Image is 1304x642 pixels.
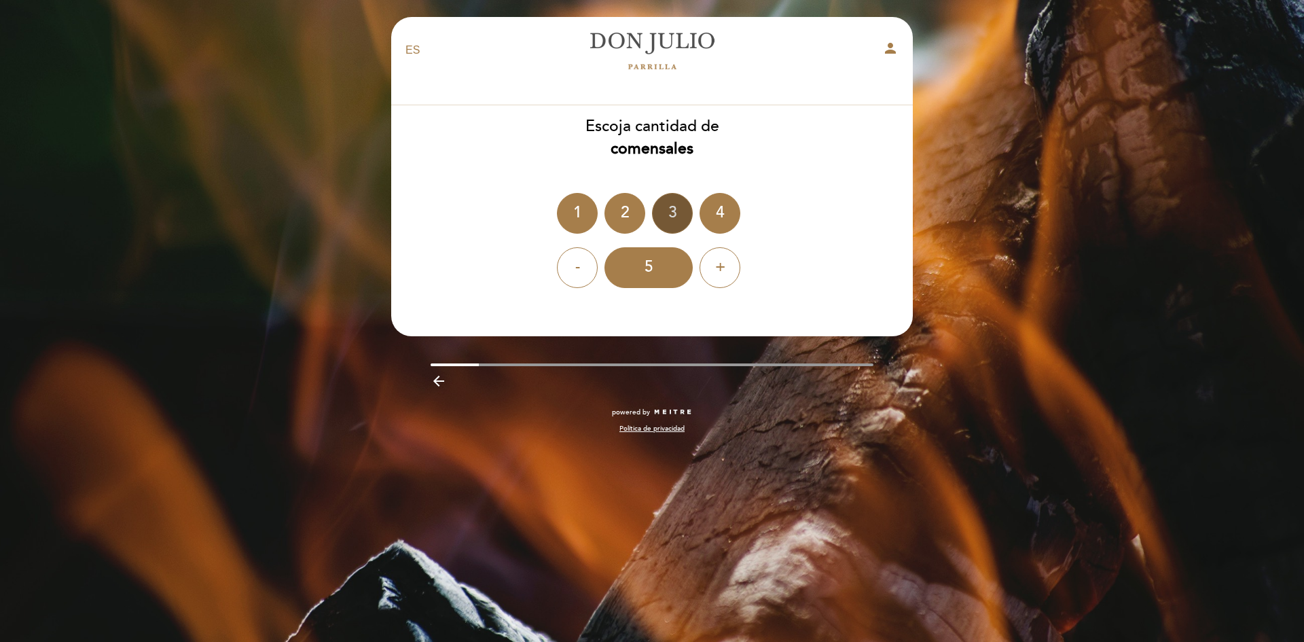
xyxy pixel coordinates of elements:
[557,193,598,234] div: 1
[652,193,693,234] div: 3
[882,40,899,56] i: person
[619,424,685,433] a: Política de privacidad
[604,193,645,234] div: 2
[557,247,598,288] div: -
[612,408,692,417] a: powered by
[567,32,737,69] a: [PERSON_NAME]
[700,193,740,234] div: 4
[391,115,913,160] div: Escoja cantidad de
[431,373,447,389] i: arrow_backward
[653,409,692,416] img: MEITRE
[700,247,740,288] div: +
[612,408,650,417] span: powered by
[882,40,899,61] button: person
[611,139,693,158] b: comensales
[604,247,693,288] div: 5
